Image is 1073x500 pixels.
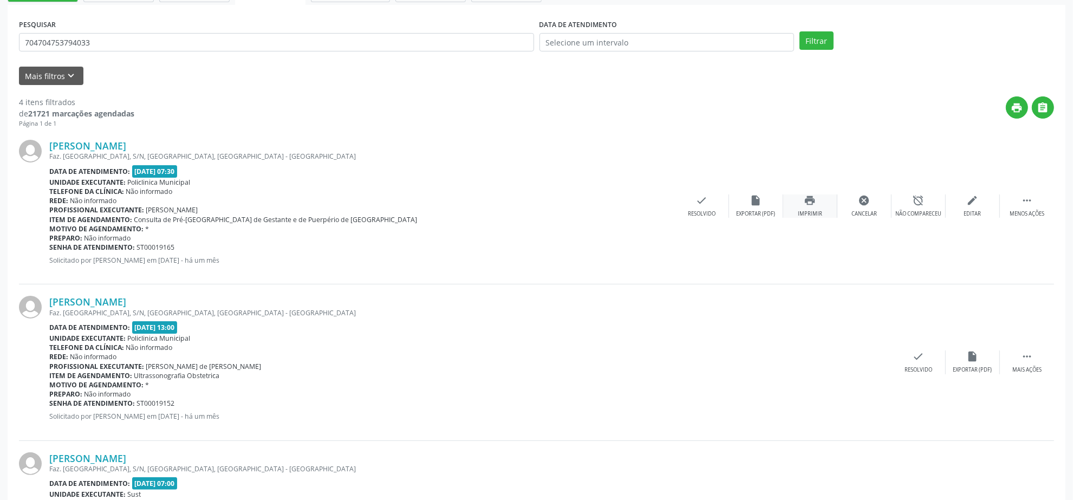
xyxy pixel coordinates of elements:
b: Senha de atendimento: [49,399,135,408]
span: Não informado [126,343,173,352]
div: Faz. [GEOGRAPHIC_DATA], S/N, [GEOGRAPHIC_DATA], [GEOGRAPHIC_DATA] - [GEOGRAPHIC_DATA] [49,464,892,473]
span: Policlinica Municipal [128,178,191,187]
div: Cancelar [851,210,877,218]
b: Preparo: [49,389,82,399]
span: [DATE] 07:00 [132,477,178,490]
button:  [1032,96,1054,119]
i: keyboard_arrow_down [66,70,77,82]
span: Não informado [70,352,117,361]
label: DATA DE ATENDIMENTO [539,16,617,33]
button: Filtrar [799,31,834,50]
div: Imprimir [798,210,822,218]
i: edit [967,194,979,206]
b: Data de atendimento: [49,167,130,176]
div: Resolvido [905,366,932,374]
b: Motivo de agendamento: [49,224,144,233]
i: check [913,350,925,362]
div: Exportar (PDF) [953,366,992,374]
i: check [696,194,708,206]
span: ST00019165 [137,243,175,252]
span: Consulta de Pré-[GEOGRAPHIC_DATA] de Gestante e de Puerpério de [GEOGRAPHIC_DATA] [134,215,418,224]
i: insert_drive_file [967,350,979,362]
i: alarm_off [913,194,925,206]
b: Rede: [49,196,68,205]
b: Senha de atendimento: [49,243,135,252]
b: Profissional executante: [49,205,144,215]
i: cancel [859,194,870,206]
div: Exportar (PDF) [737,210,776,218]
i: insert_drive_file [750,194,762,206]
span: Não informado [126,187,173,196]
b: Rede: [49,352,68,361]
b: Profissional executante: [49,362,144,371]
a: [PERSON_NAME] [49,452,126,464]
span: ST00019152 [137,399,175,408]
input: Selecione um intervalo [539,33,794,51]
div: Editar [964,210,981,218]
label: PESQUISAR [19,16,56,33]
i:  [1021,350,1033,362]
span: Ultrassonografia Obstetrica [134,371,220,380]
span: [PERSON_NAME] [146,205,198,215]
div: Faz. [GEOGRAPHIC_DATA], S/N, [GEOGRAPHIC_DATA], [GEOGRAPHIC_DATA] - [GEOGRAPHIC_DATA] [49,152,675,161]
b: Data de atendimento: [49,479,130,488]
div: Resolvido [688,210,716,218]
span: [DATE] 07:30 [132,165,178,178]
span: [PERSON_NAME] de [PERSON_NAME] [146,362,262,371]
div: Mais ações [1012,366,1042,374]
b: Unidade executante: [49,178,126,187]
i: print [804,194,816,206]
b: Preparo: [49,233,82,243]
b: Telefone da clínica: [49,343,124,352]
i: print [1011,102,1023,114]
span: Não informado [84,389,131,399]
span: [DATE] 13:00 [132,321,178,334]
div: de [19,108,134,119]
p: Solicitado por [PERSON_NAME] em [DATE] - há um mês [49,412,892,421]
input: Nome, CNS [19,33,534,51]
img: img [19,140,42,163]
b: Item de agendamento: [49,215,132,224]
span: Não informado [70,196,117,205]
div: 4 itens filtrados [19,96,134,108]
div: Página 1 de 1 [19,119,134,128]
b: Unidade executante: [49,490,126,499]
div: Não compareceu [895,210,941,218]
b: Telefone da clínica: [49,187,124,196]
b: Motivo de agendamento: [49,380,144,389]
p: Solicitado por [PERSON_NAME] em [DATE] - há um mês [49,256,675,265]
b: Unidade executante: [49,334,126,343]
img: img [19,296,42,319]
img: img [19,452,42,475]
i:  [1021,194,1033,206]
b: Item de agendamento: [49,371,132,380]
b: Data de atendimento: [49,323,130,332]
div: Menos ações [1010,210,1044,218]
span: Policlinica Municipal [128,334,191,343]
div: Faz. [GEOGRAPHIC_DATA], S/N, [GEOGRAPHIC_DATA], [GEOGRAPHIC_DATA] - [GEOGRAPHIC_DATA] [49,308,892,317]
strong: 21721 marcações agendadas [28,108,134,119]
a: [PERSON_NAME] [49,296,126,308]
button: Mais filtroskeyboard_arrow_down [19,67,83,86]
span: Não informado [84,233,131,243]
i:  [1037,102,1049,114]
button: print [1006,96,1028,119]
a: [PERSON_NAME] [49,140,126,152]
span: Sust [128,490,141,499]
